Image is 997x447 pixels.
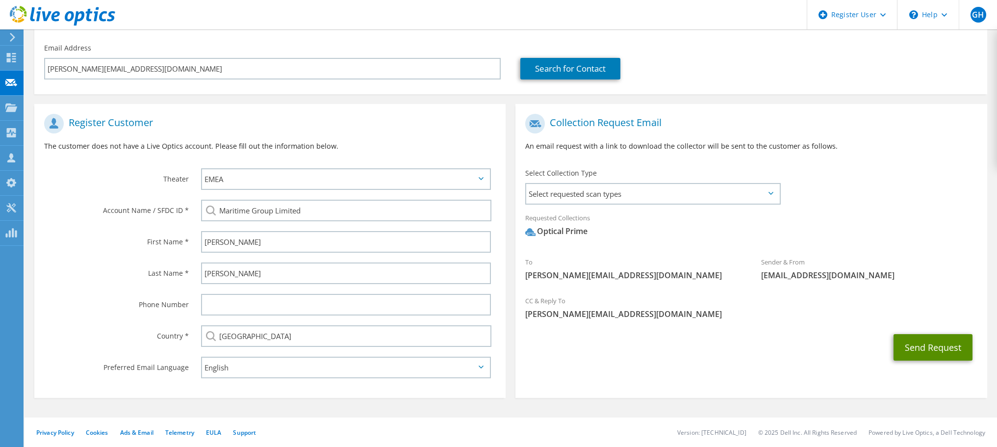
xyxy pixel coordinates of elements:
a: Support [233,428,256,437]
button: Send Request [894,334,972,361]
div: Sender & From [751,252,987,286]
label: Select Collection Type [525,168,597,178]
a: EULA [206,428,221,437]
a: Search for Contact [520,58,620,79]
label: Phone Number [44,294,189,310]
div: Requested Collections [515,208,987,247]
div: CC & Reply To [515,290,987,324]
span: [PERSON_NAME][EMAIL_ADDRESS][DOMAIN_NAME] [525,270,741,281]
span: [PERSON_NAME][EMAIL_ADDRESS][DOMAIN_NAME] [525,309,977,319]
svg: \n [909,10,918,19]
li: © 2025 Dell Inc. All Rights Reserved [758,428,857,437]
div: To [515,252,751,286]
p: An email request with a link to download the collector will be sent to the customer as follows. [525,141,977,152]
a: Privacy Policy [36,428,74,437]
span: Select requested scan types [526,184,779,204]
p: The customer does not have a Live Optics account. Please fill out the information below. [44,141,496,152]
div: Optical Prime [525,226,588,237]
label: Theater [44,168,189,184]
h1: Collection Request Email [525,114,972,133]
label: Account Name / SFDC ID * [44,200,189,215]
label: Country * [44,325,189,341]
a: Ads & Email [120,428,153,437]
span: [EMAIL_ADDRESS][DOMAIN_NAME] [761,270,977,281]
span: GH [971,7,986,23]
label: Last Name * [44,263,189,278]
li: Version: [TECHNICAL_ID] [677,428,746,437]
label: First Name * [44,231,189,247]
label: Preferred Email Language [44,357,189,372]
label: Email Address [44,43,91,53]
h1: Register Customer [44,114,491,133]
a: Telemetry [165,428,194,437]
li: Powered by Live Optics, a Dell Technology [869,428,985,437]
a: Cookies [86,428,108,437]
